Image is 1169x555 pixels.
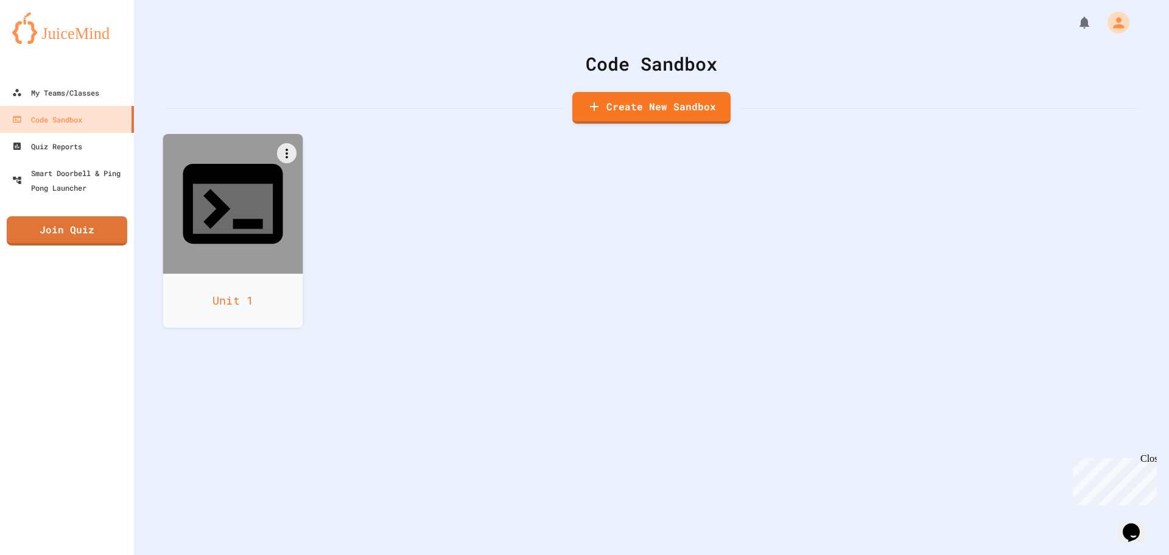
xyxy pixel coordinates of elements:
[1068,453,1157,505] iframe: chat widget
[12,112,82,127] div: Code Sandbox
[12,166,129,195] div: Smart Doorbell & Ping Pong Launcher
[5,5,84,77] div: Chat with us now!Close
[12,85,99,100] div: My Teams/Classes
[572,92,731,124] a: Create New Sandbox
[163,134,303,328] a: Unit 1
[12,12,122,44] img: logo-orange.svg
[164,50,1139,77] div: Code Sandbox
[1095,9,1132,37] div: My Account
[7,216,127,246] a: Join Quiz
[1118,506,1157,543] iframe: chat widget
[12,139,82,154] div: Quiz Reports
[1055,12,1095,33] div: My Notifications
[163,274,303,328] div: Unit 1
